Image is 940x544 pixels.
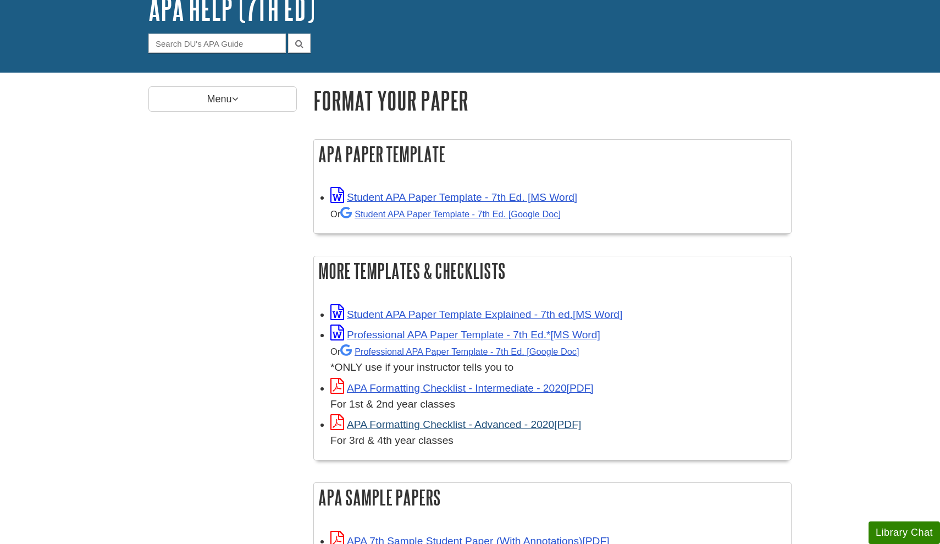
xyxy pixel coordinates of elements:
[340,209,561,219] a: Student APA Paper Template - 7th Ed. [Google Doc]
[330,419,581,430] a: Link opens in new window
[330,343,786,376] div: *ONLY use if your instructor tells you to
[330,382,594,394] a: Link opens in new window
[148,34,286,53] input: Search DU's APA Guide
[330,209,561,219] small: Or
[869,521,940,544] button: Library Chat
[314,256,791,285] h2: More Templates & Checklists
[313,86,792,114] h1: Format Your Paper
[148,86,297,112] p: Menu
[314,140,791,169] h2: APA Paper Template
[330,191,577,203] a: Link opens in new window
[314,483,791,512] h2: APA Sample Papers
[330,347,579,356] small: Or
[330,309,622,320] a: Link opens in new window
[330,433,786,449] div: For 3rd & 4th year classes
[340,347,579,356] a: Professional APA Paper Template - 7th Ed.
[330,397,786,413] div: For 1st & 2nd year classes
[330,329,600,340] a: Link opens in new window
